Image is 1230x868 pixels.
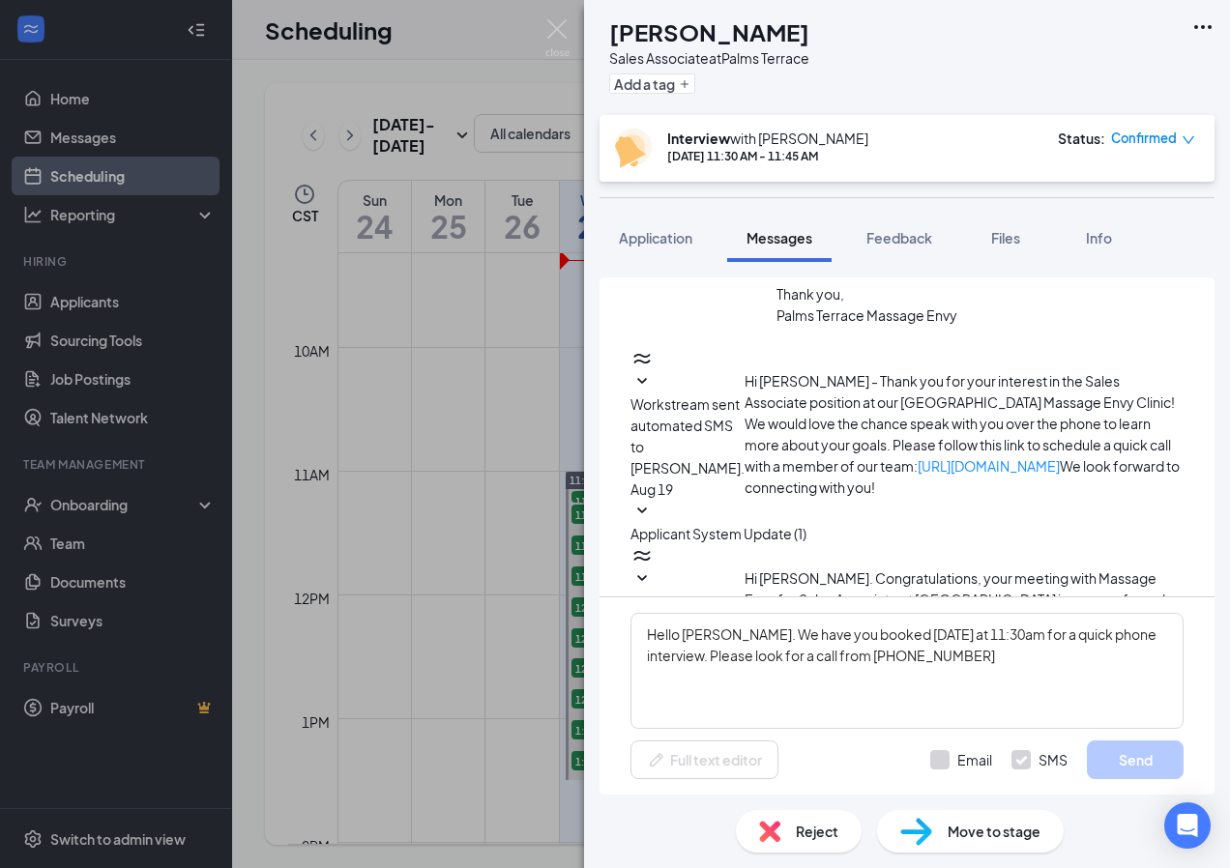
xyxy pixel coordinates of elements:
button: SmallChevronDownApplicant System Update (1) [630,500,806,544]
svg: Ellipses [1191,15,1215,39]
span: Application [619,229,692,246]
span: Reject [796,821,838,842]
svg: SmallChevronDown [630,567,654,591]
div: Status : [1058,129,1105,148]
span: Hi [PERSON_NAME] - Thank you for your interest in the Sales Associate position at our [GEOGRAPHIC... [745,372,1180,496]
p: Palms Terrace Massage Envy [776,304,1184,326]
span: Messages [747,229,812,246]
span: Applicant System Update (1) [630,525,806,542]
textarea: Hello [PERSON_NAME]. We have you booked [DATE] at 11:30am for a quick phone interview. Please loo... [630,613,1184,729]
div: Sales Associate at Palms Terrace [609,48,809,68]
span: down [1182,133,1195,147]
svg: SmallChevronDown [630,500,654,523]
svg: WorkstreamLogo [630,544,654,567]
p: Thank you, [776,283,1184,304]
svg: SmallChevronDown [630,370,654,393]
span: Feedback [866,229,932,246]
a: [URL][DOMAIN_NAME] [918,457,1060,475]
svg: Pen [647,750,666,769]
span: Move to stage [948,821,1040,842]
svg: WorkstreamLogo [630,347,654,370]
span: Workstream sent automated SMS to [PERSON_NAME]. [630,395,745,477]
div: [DATE] 11:30 AM - 11:45 AM [667,148,868,164]
span: Info [1086,229,1112,246]
div: with [PERSON_NAME] [667,129,868,148]
div: Open Intercom Messenger [1164,802,1211,849]
span: Files [991,229,1020,246]
button: Send [1087,740,1184,779]
b: Interview [667,130,730,147]
button: Full text editorPen [630,740,778,779]
span: Confirmed [1111,129,1177,148]
button: PlusAdd a tag [609,73,695,94]
h1: [PERSON_NAME] [609,15,809,48]
span: Workstream sent automated SMS to [PERSON_NAME]. [630,593,745,674]
span: Hi [PERSON_NAME]. Congratulations, your meeting with Massage Envy for Sales Associate at [GEOGRAP... [745,569,1184,714]
span: Aug 19 [630,478,673,500]
svg: Plus [679,78,690,90]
